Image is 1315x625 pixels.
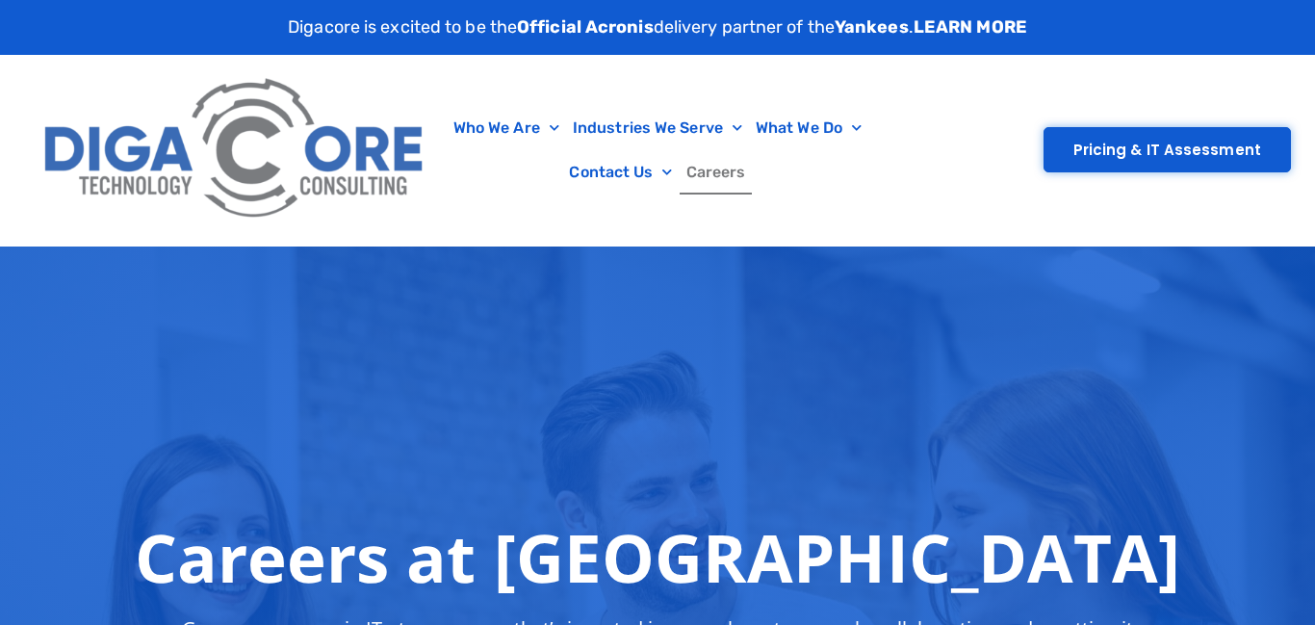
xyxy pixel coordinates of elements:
[914,16,1027,38] a: LEARN MORE
[517,16,654,38] strong: Official Acronis
[288,14,1027,40] p: Digacore is excited to be the delivery partner of the .
[1044,127,1291,172] a: Pricing & IT Assessment
[835,16,909,38] strong: Yankees
[447,106,869,195] nav: Menu
[1073,143,1261,157] span: Pricing & IT Assessment
[447,106,566,150] a: Who We Are
[566,106,749,150] a: Industries We Serve
[749,106,868,150] a: What We Do
[562,150,679,195] a: Contact Us
[34,65,437,236] img: Digacore Logo
[680,150,753,195] a: Careers
[135,518,1181,595] h1: Careers at [GEOGRAPHIC_DATA]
